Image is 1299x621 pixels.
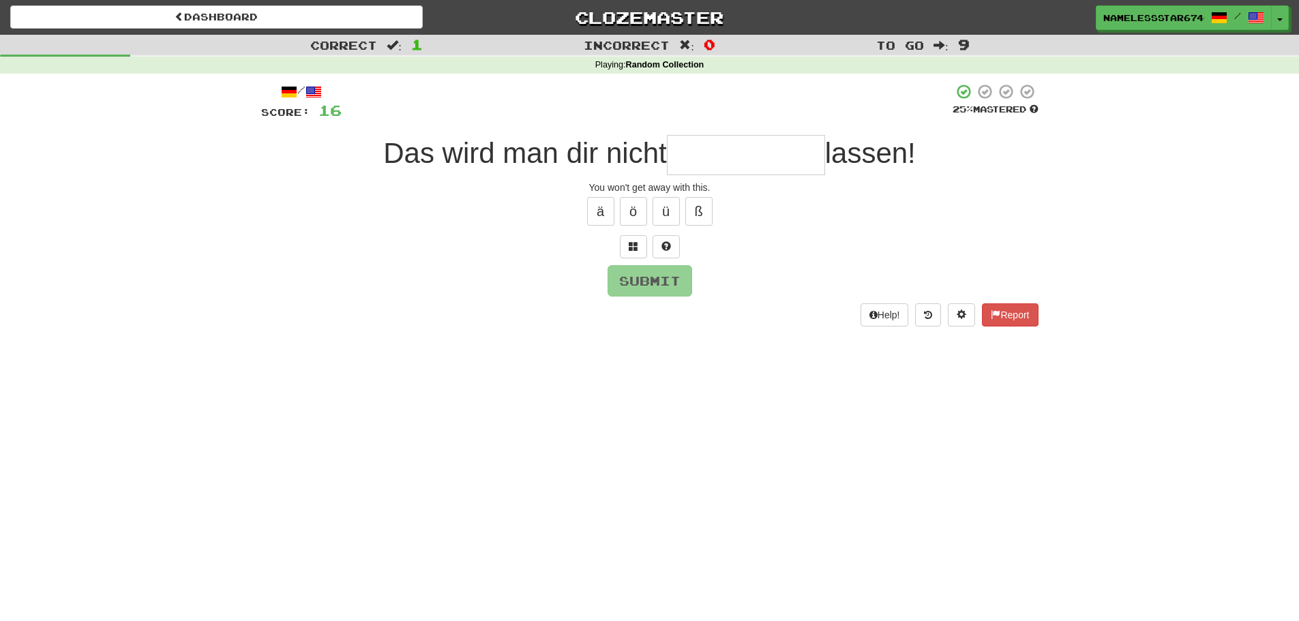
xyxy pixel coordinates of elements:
a: NamelessStar6746 / [1096,5,1272,30]
div: Mastered [953,104,1039,116]
button: Submit [608,265,692,297]
span: 1 [411,36,423,52]
button: ß [685,197,713,226]
button: ä [587,197,614,226]
span: 9 [958,36,970,52]
span: To go [876,38,924,52]
button: Report [982,303,1038,327]
div: / [261,83,342,100]
span: 25 % [953,104,973,115]
span: : [387,40,402,51]
button: ö [620,197,647,226]
span: : [934,40,949,51]
span: Score: [261,106,310,118]
span: Das wird man dir nicht [383,137,666,169]
span: 0 [704,36,715,52]
span: : [679,40,694,51]
button: ü [653,197,680,226]
span: Incorrect [584,38,670,52]
span: lassen! [825,137,916,169]
span: NamelessStar6746 [1103,12,1204,24]
button: Single letter hint - you only get 1 per sentence and score half the points! alt+h [653,235,680,258]
button: Switch sentence to multiple choice alt+p [620,235,647,258]
button: Help! [861,303,909,327]
span: Correct [310,38,377,52]
strong: Random Collection [626,60,704,70]
button: Round history (alt+y) [915,303,941,327]
a: Clozemaster [443,5,856,29]
span: / [1234,11,1241,20]
div: You won't get away with this. [261,181,1039,194]
a: Dashboard [10,5,423,29]
span: 16 [318,102,342,119]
